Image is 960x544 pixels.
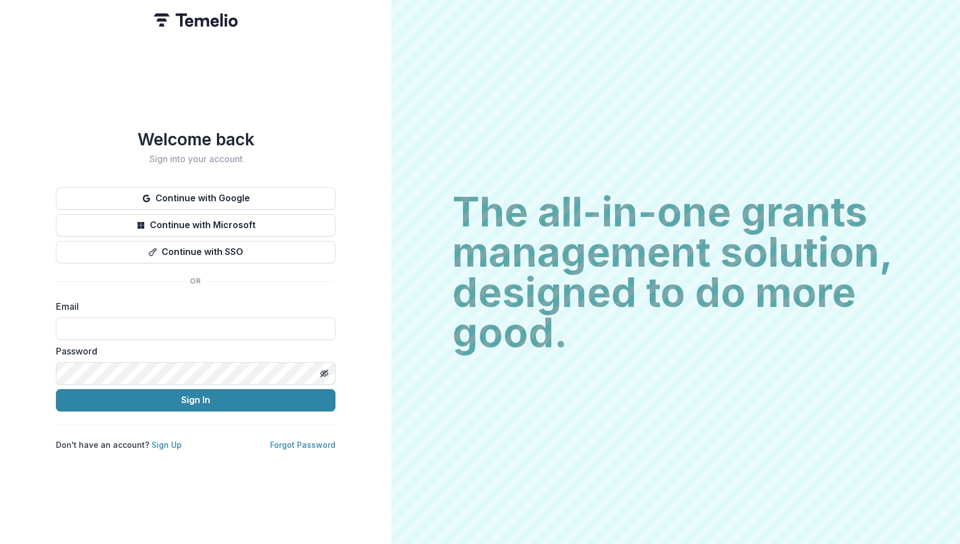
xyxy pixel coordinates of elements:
[56,154,335,164] h2: Sign into your account
[56,439,182,451] p: Don't have an account?
[315,365,333,382] button: Toggle password visibility
[56,214,335,236] button: Continue with Microsoft
[56,241,335,263] button: Continue with SSO
[56,187,335,210] button: Continue with Google
[152,440,182,450] a: Sign Up
[154,13,238,27] img: Temelio
[56,344,329,358] label: Password
[56,129,335,149] h1: Welcome back
[270,440,335,450] a: Forgot Password
[56,300,329,313] label: Email
[56,389,335,411] button: Sign In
